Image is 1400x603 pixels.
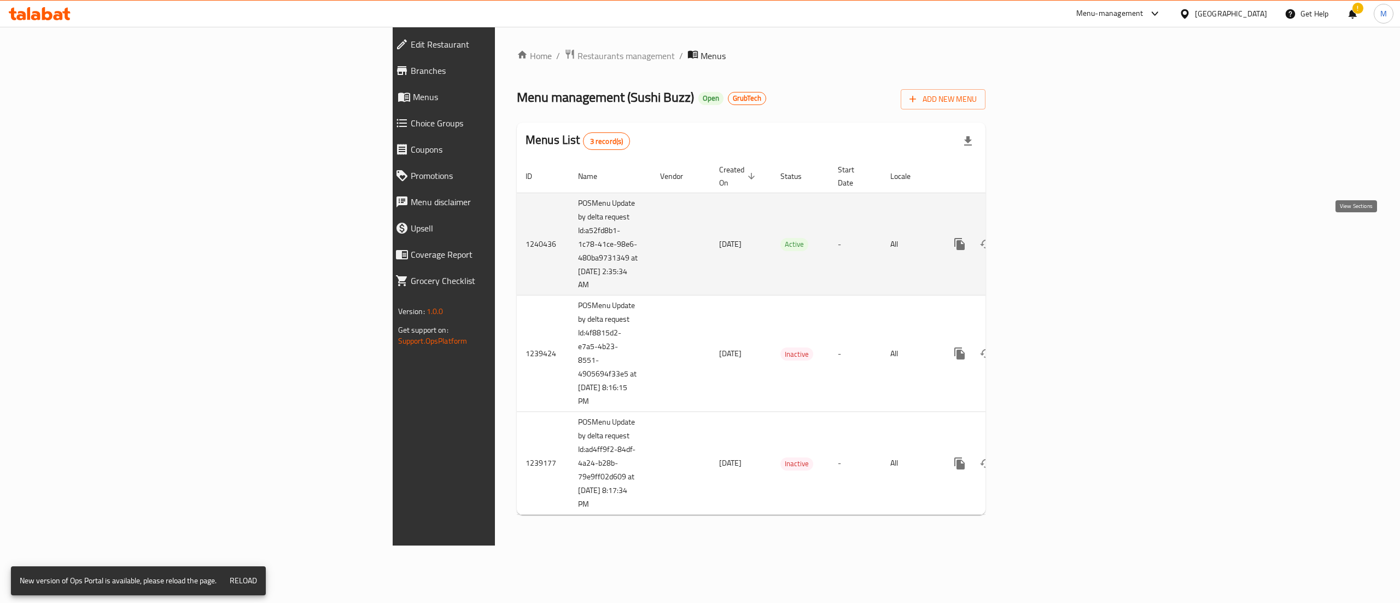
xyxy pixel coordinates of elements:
span: Inactive [780,348,813,361]
a: Grocery Checklist [387,268,627,294]
span: [DATE] [719,237,742,251]
span: Edit Restaurant [411,38,618,51]
nav: breadcrumb [517,49,985,63]
span: Menus [413,90,618,103]
span: Active [780,238,808,251]
span: Inactive [780,457,813,470]
h2: Menus List [526,132,630,150]
td: All [882,295,938,412]
div: New version of Ops Portal is available, please reload the page. [20,570,217,592]
span: Start Date [838,163,868,189]
span: Add New Menu [909,92,977,106]
div: Active [780,238,808,251]
div: Open [698,92,724,105]
span: Locale [890,170,925,183]
span: [DATE] [719,346,742,361]
div: Inactive [780,347,813,361]
a: Coupons [387,136,627,163]
button: more [947,231,973,257]
span: M [1380,8,1387,20]
div: Export file [955,128,981,154]
a: Edit Restaurant [387,31,627,57]
span: Coverage Report [411,248,618,261]
a: Menus [387,84,627,110]
button: Change Status [973,231,999,257]
td: - [829,193,882,295]
button: Add New Menu [901,89,985,109]
span: Menu disclaimer [411,195,618,208]
span: Created On [719,163,759,189]
a: Branches [387,57,627,84]
button: more [947,450,973,477]
button: Change Status [973,340,999,367]
span: Promotions [411,169,618,182]
span: Upsell [411,222,618,235]
table: enhanced table [517,160,1060,515]
div: Total records count [583,132,631,150]
span: Open [698,94,724,103]
span: ID [526,170,546,183]
li: / [679,49,683,62]
td: - [829,412,882,515]
a: Choice Groups [387,110,627,136]
td: All [882,193,938,295]
span: Branches [411,64,618,77]
a: Promotions [387,163,627,189]
a: Support.OpsPlatform [398,334,468,348]
span: 1.0.0 [427,304,444,318]
th: Actions [938,160,1060,193]
button: Reload [225,571,261,591]
span: Choice Groups [411,117,618,130]
span: Grocery Checklist [411,274,618,287]
div: [GEOGRAPHIC_DATA] [1195,8,1267,20]
span: Coupons [411,143,618,156]
span: Version: [398,304,425,318]
span: Reload [230,574,257,588]
span: 3 record(s) [584,136,630,147]
span: [DATE] [719,456,742,470]
td: All [882,412,938,515]
a: Upsell [387,215,627,241]
button: more [947,340,973,367]
span: Name [578,170,611,183]
td: - [829,295,882,412]
div: Menu-management [1076,7,1144,20]
span: GrubTech [728,94,766,103]
a: Coverage Report [387,241,627,268]
span: Vendor [660,170,697,183]
span: Status [780,170,816,183]
span: Menus [701,49,726,62]
a: Menu disclaimer [387,189,627,215]
button: Change Status [973,450,999,477]
span: Get support on: [398,323,448,337]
